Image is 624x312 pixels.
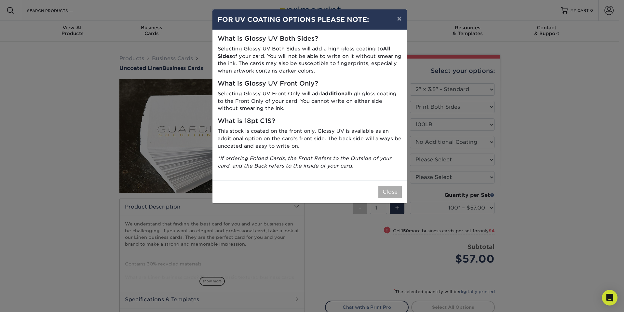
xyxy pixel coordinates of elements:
[218,46,390,59] strong: All Sides
[218,128,402,150] p: This stock is coated on the front only. Glossy UV is available as an additional option on the car...
[322,90,349,97] strong: additional
[218,155,391,169] i: *If ordering Folded Cards, the Front Refers to the Outside of your card, and the Back refers to t...
[218,35,402,43] h5: What is Glossy UV Both Sides?
[218,80,402,88] h5: What is Glossy UV Front Only?
[218,90,402,112] p: Selecting Glossy UV Front Only will add high gloss coating to the Front Only of your card. You ca...
[602,290,617,305] div: Open Intercom Messenger
[218,117,402,125] h5: What is 18pt C1S?
[378,186,402,198] button: Close
[218,45,402,75] p: Selecting Glossy UV Both Sides will add a high gloss coating to of your card. You will not be abl...
[392,9,407,28] button: ×
[218,15,402,24] h4: FOR UV COATING OPTIONS PLEASE NOTE:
